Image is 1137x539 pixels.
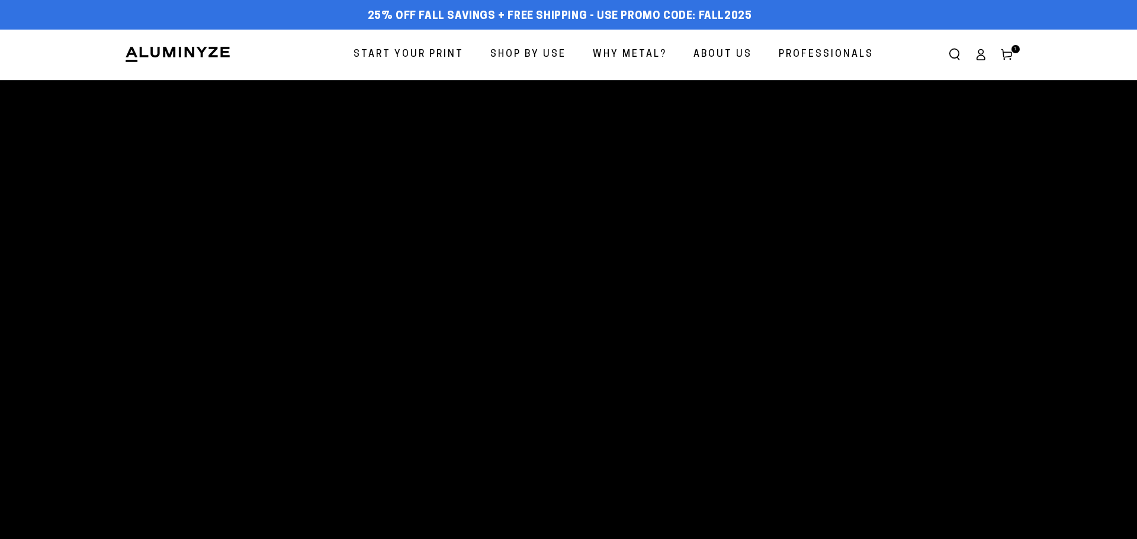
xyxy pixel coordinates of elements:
[942,41,968,67] summary: Search our site
[779,46,873,63] span: Professionals
[368,10,752,23] span: 25% off FALL Savings + Free Shipping - Use Promo Code: FALL2025
[345,39,473,70] a: Start Your Print
[770,39,882,70] a: Professionals
[354,46,464,63] span: Start Your Print
[124,46,231,63] img: Aluminyze
[490,46,566,63] span: Shop By Use
[693,46,752,63] span: About Us
[584,39,676,70] a: Why Metal?
[685,39,761,70] a: About Us
[593,46,667,63] span: Why Metal?
[1014,45,1017,53] span: 1
[481,39,575,70] a: Shop By Use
